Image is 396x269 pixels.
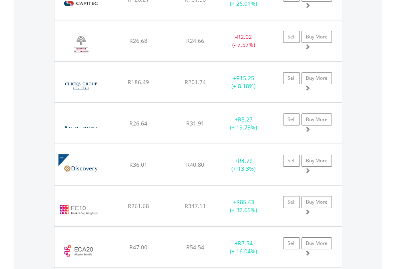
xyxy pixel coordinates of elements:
span: R31.91 [186,119,204,127]
a: Sell [283,237,300,249]
a: Buy More [302,31,332,43]
div: + (+ 19.78%) [219,115,269,131]
img: EC10.EC.EC10.png [58,196,99,224]
img: ECA20.EC.ECA20.png [58,237,99,265]
img: EQU.ZA.DSBP.png [58,154,104,183]
span: R4.79 [238,157,253,164]
span: R5.27 [238,115,253,123]
span: R85.43 [236,198,254,206]
span: R26.64 [129,119,147,127]
span: R347.11 [185,202,206,210]
span: R24.66 [186,37,204,44]
a: Sell [283,31,300,43]
div: - (- 7.57%) [219,33,269,49]
span: R47.00 [129,243,147,251]
img: EQU.ZA.CLS.png [58,72,104,100]
a: Sell [283,155,300,167]
span: R54.54 [186,243,204,251]
a: Buy More [302,113,332,125]
div: + (+ 8.18%) [219,74,269,90]
a: Sell [283,113,300,125]
div: + (+ 32.65%) [219,198,269,214]
div: + (+ 16.04%) [219,239,269,255]
div: + (+ 13.3%) [219,157,269,173]
span: R36.01 [129,161,147,168]
span: R186.49 [128,78,149,86]
span: R2.02 [237,33,252,40]
span: R7.54 [238,239,253,247]
img: EQU.ZA.CLH.png [58,30,104,59]
a: Buy More [302,237,332,249]
span: R261.68 [128,202,149,210]
a: Buy More [302,155,332,167]
span: R26.68 [129,37,147,44]
span: R40.80 [186,161,204,168]
a: Sell [283,196,300,208]
a: Buy More [302,72,332,84]
a: Sell [283,72,300,84]
a: Buy More [302,196,332,208]
span: R15.25 [236,74,254,82]
img: EQU.ZA.CFR.png [58,113,104,142]
span: R201.74 [185,78,206,86]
